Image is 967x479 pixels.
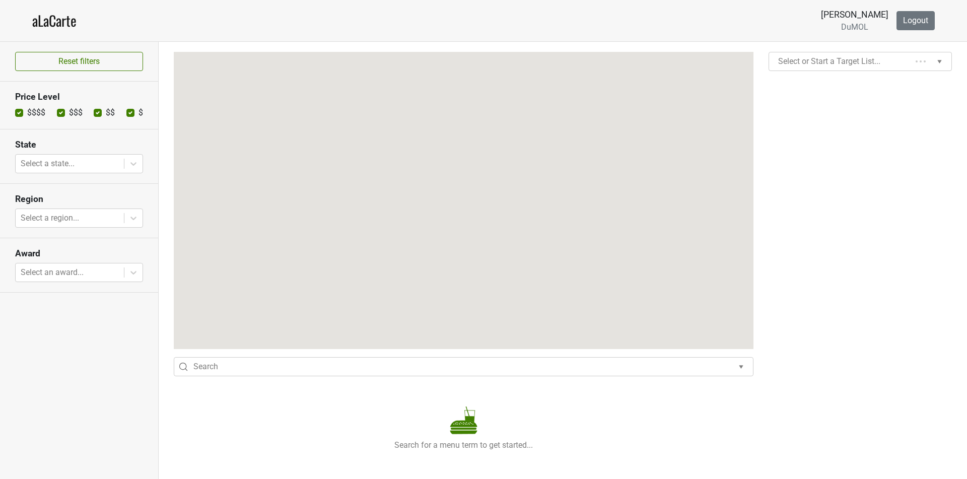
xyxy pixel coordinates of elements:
button: Reset filters [15,52,143,71]
img: search_alacarte [445,401,482,439]
h3: Price Level [15,92,143,102]
a: aLaCarte [32,10,77,31]
h3: State [15,140,143,150]
p: Search for a menu term to get started... [178,439,749,451]
img: arrow_down.svg [936,58,943,65]
a: Logout [896,11,935,30]
span: DuMOL [841,22,868,32]
h3: Award [15,248,143,259]
label: $$$$ [27,107,45,119]
h3: Region [15,194,143,204]
label: $ [139,107,143,119]
div: [PERSON_NAME] [821,8,888,21]
label: $$$ [69,107,83,119]
img: arrow_down.svg [737,363,745,371]
img: search_icon.svg [178,362,188,372]
label: $$ [106,107,115,119]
